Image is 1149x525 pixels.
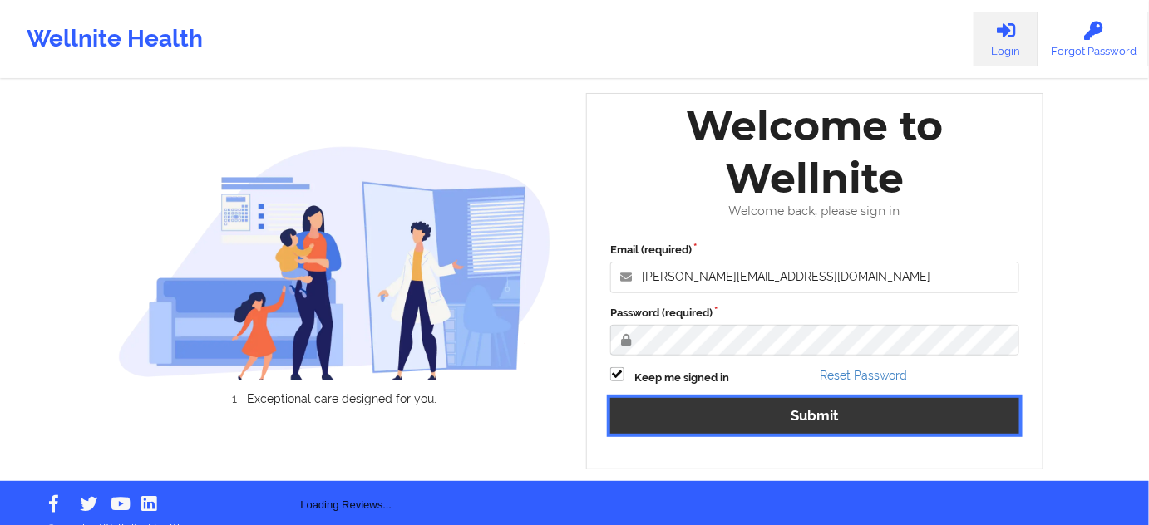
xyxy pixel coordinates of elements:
[132,392,551,405] li: Exceptional care designed for you.
[599,204,1031,218] div: Welcome back, please sign in
[599,100,1031,204] div: Welcome to Wellnite
[634,370,729,386] label: Keep me signed in
[118,434,575,513] div: Loading Reviews...
[610,398,1019,434] button: Submit
[610,305,1019,321] label: Password (required)
[821,369,908,382] a: Reset Password
[1038,12,1149,66] a: Forgot Password
[118,145,552,380] img: wellnite-auth-hero_200.c722682e.png
[974,12,1038,66] a: Login
[610,242,1019,258] label: Email (required)
[610,262,1019,293] input: Email address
